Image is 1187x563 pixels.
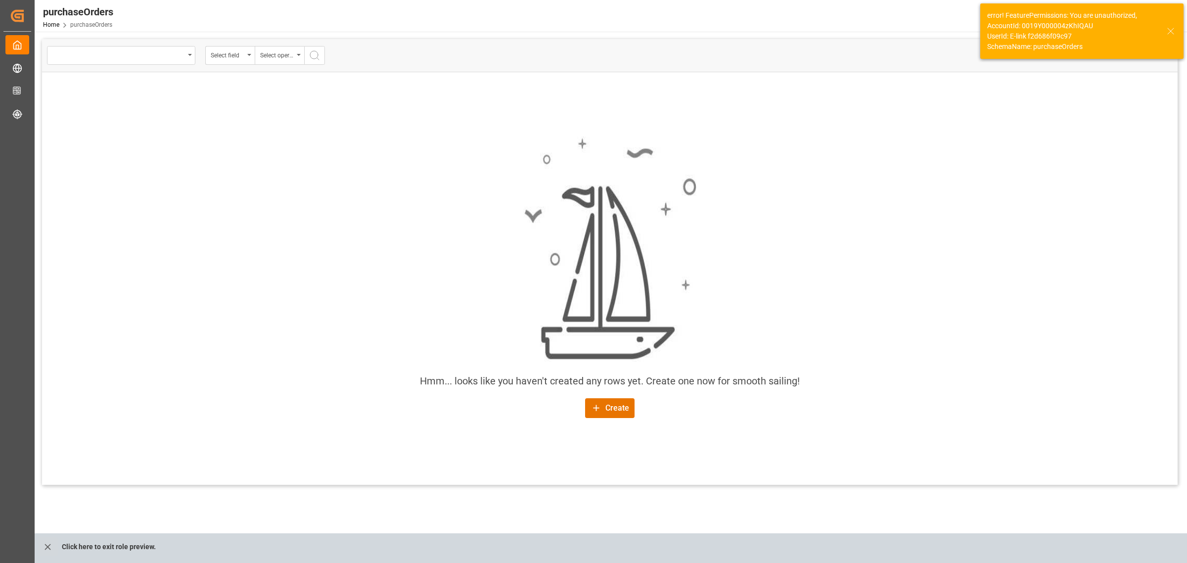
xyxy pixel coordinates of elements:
div: Hmm... looks like you haven't created any rows yet. Create one now for smooth sailing! [420,374,800,388]
button: open menu [47,46,195,65]
button: Create [585,398,635,418]
div: Select field [211,48,244,60]
button: close role preview [38,537,58,556]
p: UserId: E-link f2d686f09c97 [987,31,1157,42]
p: Click here to exit role preview. [62,537,156,556]
a: Home [43,21,59,28]
p: SchemaName: purchaseOrders [987,42,1157,52]
div: Select operator [260,48,294,60]
img: smooth_sailing.jpeg [523,137,696,362]
p: AccountId: 0019Y000004zKhIQAU [987,21,1093,31]
div: purchaseOrders [43,4,113,19]
button: open menu [255,46,304,65]
div: Create [591,402,629,414]
button: search button [304,46,325,65]
p: error! FeaturePermissions: You are unauthorized, [987,10,1157,21]
button: open menu [205,46,255,65]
